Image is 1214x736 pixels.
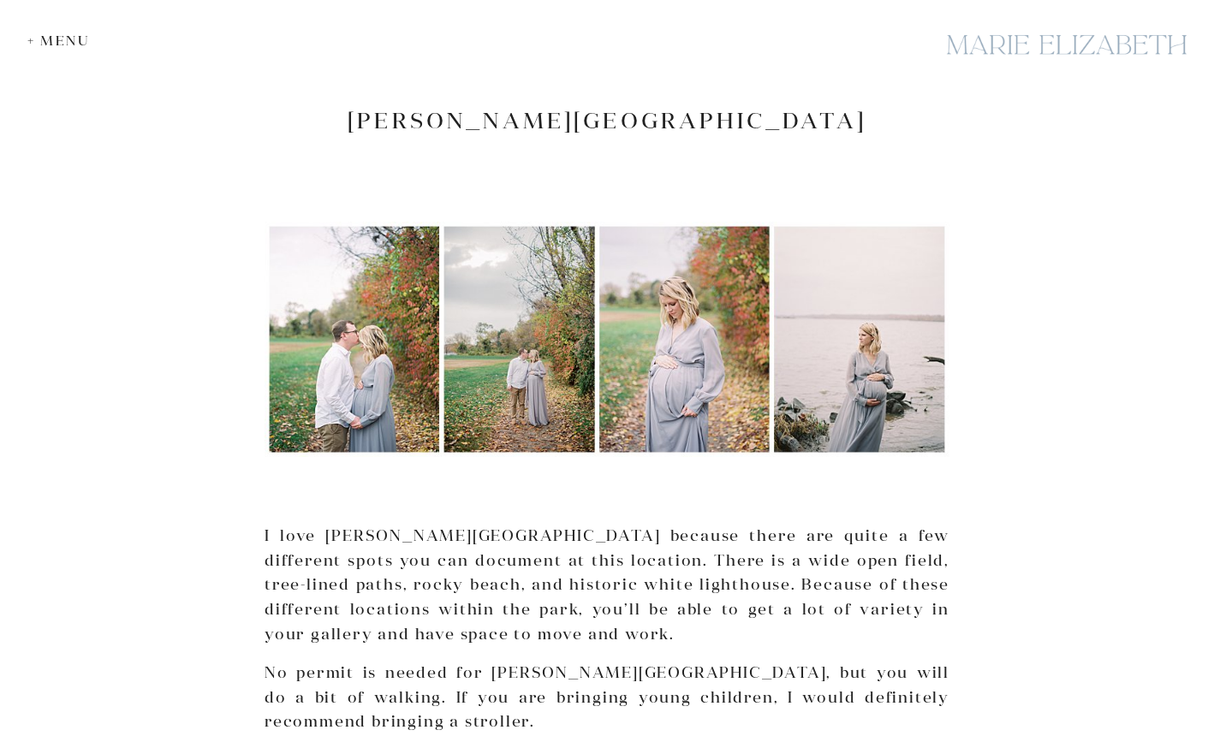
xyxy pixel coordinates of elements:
[265,107,949,134] h2: [PERSON_NAME][GEOGRAPHIC_DATA]
[265,524,949,647] p: I love [PERSON_NAME][GEOGRAPHIC_DATA] because there are quite a few different spots you can docum...
[265,222,949,457] img: Collage Of Four Images Of A Maternity Session At Jones Point Park In Alexandria On A Cloudy Morning.
[27,33,98,49] div: + Menu
[265,661,949,734] p: No permit is needed for [PERSON_NAME][GEOGRAPHIC_DATA], but you will do a bit of walking. If you ...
